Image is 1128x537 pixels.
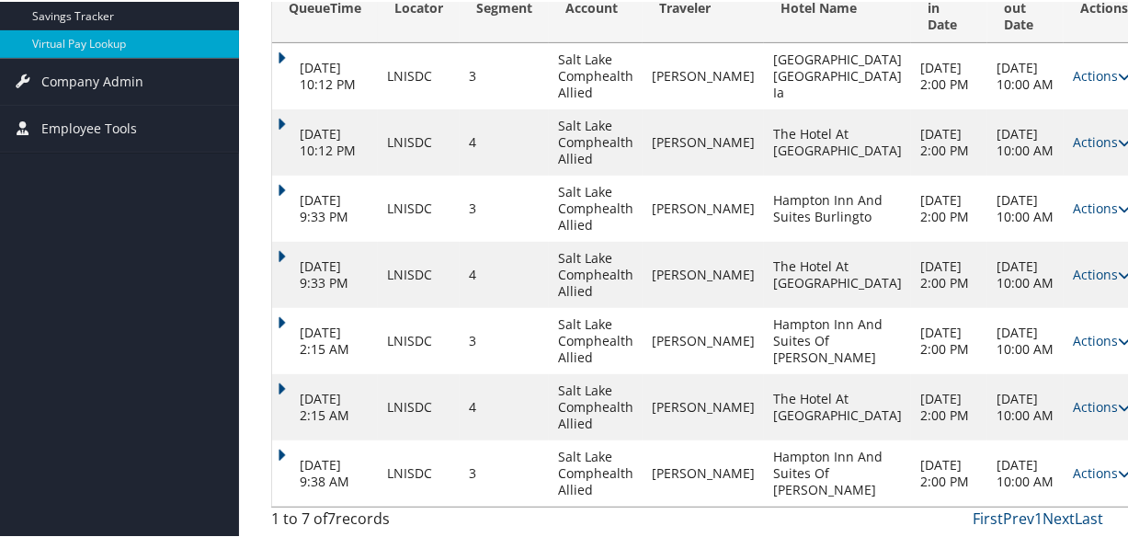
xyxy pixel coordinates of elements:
td: [DATE] 2:00 PM [911,240,987,306]
td: [DATE] 2:15 AM [272,306,378,372]
span: Company Admin [41,57,143,103]
td: LNISDC [378,306,460,372]
span: 7 [327,507,336,527]
td: [DATE] 2:00 PM [911,439,987,505]
td: LNISDC [378,372,460,439]
td: The Hotel At [GEOGRAPHIC_DATA] [764,108,911,174]
td: [DATE] 10:00 AM [987,306,1064,372]
td: [DATE] 10:00 AM [987,41,1064,108]
td: [DATE] 9:38 AM [272,439,378,505]
td: [DATE] 10:00 AM [987,439,1064,505]
td: Salt Lake Comphealth Allied [549,174,643,240]
td: LNISDC [378,108,460,174]
td: 4 [460,108,549,174]
td: Salt Lake Comphealth Allied [549,240,643,306]
td: [DATE] 10:00 AM [987,372,1064,439]
td: [DATE] 9:33 PM [272,240,378,306]
div: 1 to 7 of records [271,506,459,537]
td: Salt Lake Comphealth Allied [549,41,643,108]
span: Employee Tools [41,104,137,150]
td: 3 [460,41,549,108]
td: LNISDC [378,41,460,108]
td: LNISDC [378,439,460,505]
a: Prev [1003,507,1034,527]
td: Salt Lake Comphealth Allied [549,372,643,439]
td: 4 [460,372,549,439]
td: 4 [460,240,549,306]
td: [DATE] 2:15 AM [272,372,378,439]
td: [GEOGRAPHIC_DATA] [GEOGRAPHIC_DATA] Ia [764,41,911,108]
td: [PERSON_NAME] [643,240,764,306]
td: [DATE] 10:00 AM [987,174,1064,240]
td: [PERSON_NAME] [643,372,764,439]
td: [DATE] 2:00 PM [911,174,987,240]
td: 3 [460,174,549,240]
td: [DATE] 2:00 PM [911,306,987,372]
td: [DATE] 9:33 PM [272,174,378,240]
a: 1 [1034,507,1043,527]
td: Hampton Inn And Suites Of [PERSON_NAME] [764,306,911,372]
td: Salt Lake Comphealth Allied [549,108,643,174]
td: The Hotel At [GEOGRAPHIC_DATA] [764,240,911,306]
td: [DATE] 10:12 PM [272,41,378,108]
td: LNISDC [378,240,460,306]
td: [DATE] 2:00 PM [911,108,987,174]
td: 3 [460,439,549,505]
a: First [973,507,1003,527]
td: [PERSON_NAME] [643,306,764,372]
td: [DATE] 10:00 AM [987,108,1064,174]
td: 3 [460,306,549,372]
td: Hampton Inn And Suites Burlingto [764,174,911,240]
td: Salt Lake Comphealth Allied [549,306,643,372]
td: [PERSON_NAME] [643,174,764,240]
td: [PERSON_NAME] [643,439,764,505]
td: Hampton Inn And Suites Of [PERSON_NAME] [764,439,911,505]
td: [PERSON_NAME] [643,41,764,108]
td: [DATE] 10:12 PM [272,108,378,174]
td: The Hotel At [GEOGRAPHIC_DATA] [764,372,911,439]
a: Last [1075,507,1103,527]
td: Salt Lake Comphealth Allied [549,439,643,505]
td: [PERSON_NAME] [643,108,764,174]
td: [DATE] 2:00 PM [911,41,987,108]
a: Next [1043,507,1075,527]
td: LNISDC [378,174,460,240]
td: [DATE] 2:00 PM [911,372,987,439]
td: [DATE] 10:00 AM [987,240,1064,306]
